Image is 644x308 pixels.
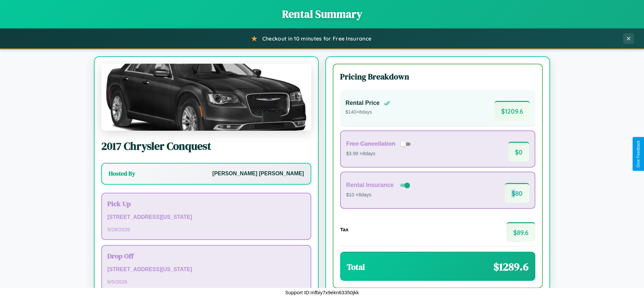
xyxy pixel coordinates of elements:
span: Checkout in 10 minutes for Free Insurance [262,35,371,42]
span: $ 80 [505,183,529,203]
h4: Rental Insurance [346,182,394,189]
span: $ 0 [508,142,529,162]
h1: Rental Summary [7,7,637,21]
p: [STREET_ADDRESS][US_STATE] [107,265,305,274]
h4: Rental Price [345,100,380,107]
h3: Total [347,261,365,272]
span: $ 1209.6 [494,101,530,121]
h4: Tax [340,227,348,232]
span: $ 89.6 [506,222,535,242]
p: $10 × 8 days [346,191,411,199]
h3: Pricing Breakdown [340,71,535,82]
p: $ 140 × 8 days [345,108,390,117]
img: Chrysler Conquest [101,64,311,131]
p: Support ID: mfbiy7x9ekn63350jkk [285,288,359,297]
h3: Pick Up [107,199,305,208]
p: [STREET_ADDRESS][US_STATE] [107,212,305,222]
h3: Drop Off [107,251,305,261]
span: $ 1289.6 [493,259,529,274]
p: 5 / 28 / 2026 [107,225,305,234]
div: Give Feedback [636,140,641,168]
p: [PERSON_NAME] [PERSON_NAME] [212,169,304,179]
h2: 2017 Chrysler Conquest [101,139,311,153]
h3: Hosted By [109,170,135,178]
p: 6 / 5 / 2026 [107,277,305,286]
p: $3.99 × 8 days [346,149,413,158]
h4: Free Cancellation [346,140,395,147]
